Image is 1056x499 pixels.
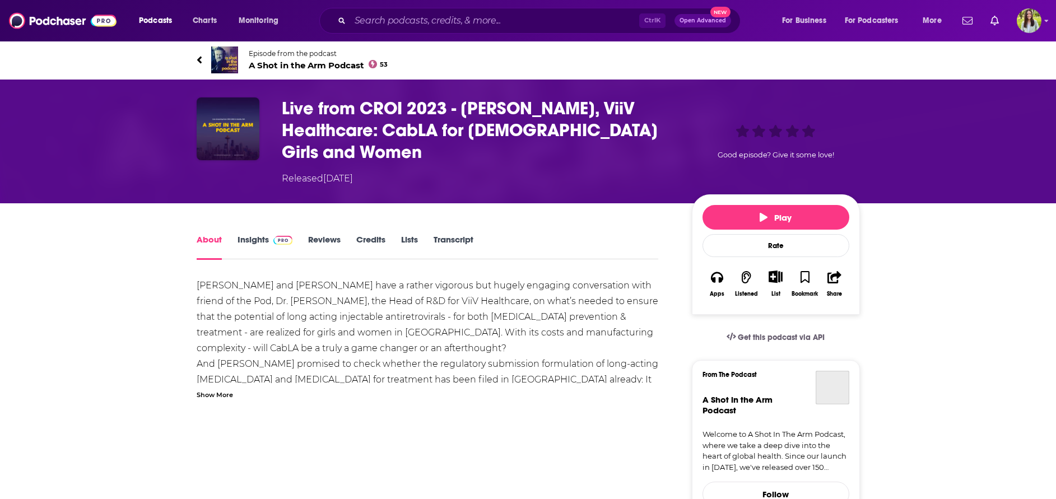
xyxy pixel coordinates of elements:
span: Logged in as meaghanyoungblood [1017,8,1041,33]
div: Listened [735,291,758,297]
img: Live from CROI 2023 - Kim Smith, ViiV Healthcare: CabLA for African Girls and Women [197,97,259,160]
a: Transcript [434,234,473,260]
div: Bookmark [792,291,818,297]
button: Show profile menu [1017,8,1041,33]
span: Charts [193,13,217,29]
img: User Profile [1017,8,1041,33]
div: Apps [710,291,724,297]
span: Monitoring [239,13,278,29]
a: Charts [185,12,224,30]
a: Show notifications dropdown [958,11,977,30]
a: Lists [401,234,418,260]
a: Show notifications dropdown [986,11,1003,30]
button: Show More Button [764,271,787,283]
span: New [710,7,731,17]
img: A Shot in the Arm Podcast [211,46,238,73]
a: Welcome to A Shot In The Arm Podcast, where we take a deep dive into the heart of global health. ... [703,429,849,473]
h3: From The Podcast [703,371,840,379]
a: A Shot in the Arm PodcastEpisode from the podcastA Shot in the Arm Podcast53 [197,46,860,73]
div: Released [DATE] [282,172,353,185]
button: open menu [231,12,293,30]
button: Apps [703,263,732,304]
a: About [197,234,222,260]
span: Play [760,212,792,223]
span: Get this podcast via API [738,333,825,342]
button: Bookmark [790,263,820,304]
span: 53 [380,62,388,67]
button: open menu [915,12,956,30]
button: Play [703,205,849,230]
span: More [923,13,942,29]
a: InsightsPodchaser Pro [238,234,293,260]
input: Search podcasts, credits, & more... [350,12,639,30]
div: List [771,290,780,297]
a: Reviews [308,234,341,260]
img: Podchaser Pro [273,236,293,245]
button: open menu [774,12,840,30]
button: open menu [131,12,187,30]
div: Search podcasts, credits, & more... [330,8,751,34]
a: A Shot in the Arm Podcast [703,394,773,416]
span: Good episode? Give it some love! [718,151,834,159]
div: Share [827,291,842,297]
button: open menu [838,12,915,30]
span: Ctrl K [639,13,666,28]
span: Episode from the podcast [249,49,388,58]
button: Open AdvancedNew [674,14,731,27]
img: Podchaser - Follow, Share and Rate Podcasts [9,10,117,31]
span: Open Advanced [680,18,726,24]
span: For Podcasters [845,13,899,29]
h1: Live from CROI 2023 - Kim Smith, ViiV Healthcare: CabLA for African Girls and Women [282,97,674,163]
span: For Business [782,13,826,29]
div: Rate [703,234,849,257]
a: A Shot in the Arm Podcast [816,371,849,404]
span: Podcasts [139,13,172,29]
div: Show More ButtonList [761,263,790,304]
a: Credits [356,234,385,260]
a: Get this podcast via API [718,324,834,351]
span: A Shot in the Arm Podcast [249,60,388,71]
button: Share [820,263,849,304]
button: Listened [732,263,761,304]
